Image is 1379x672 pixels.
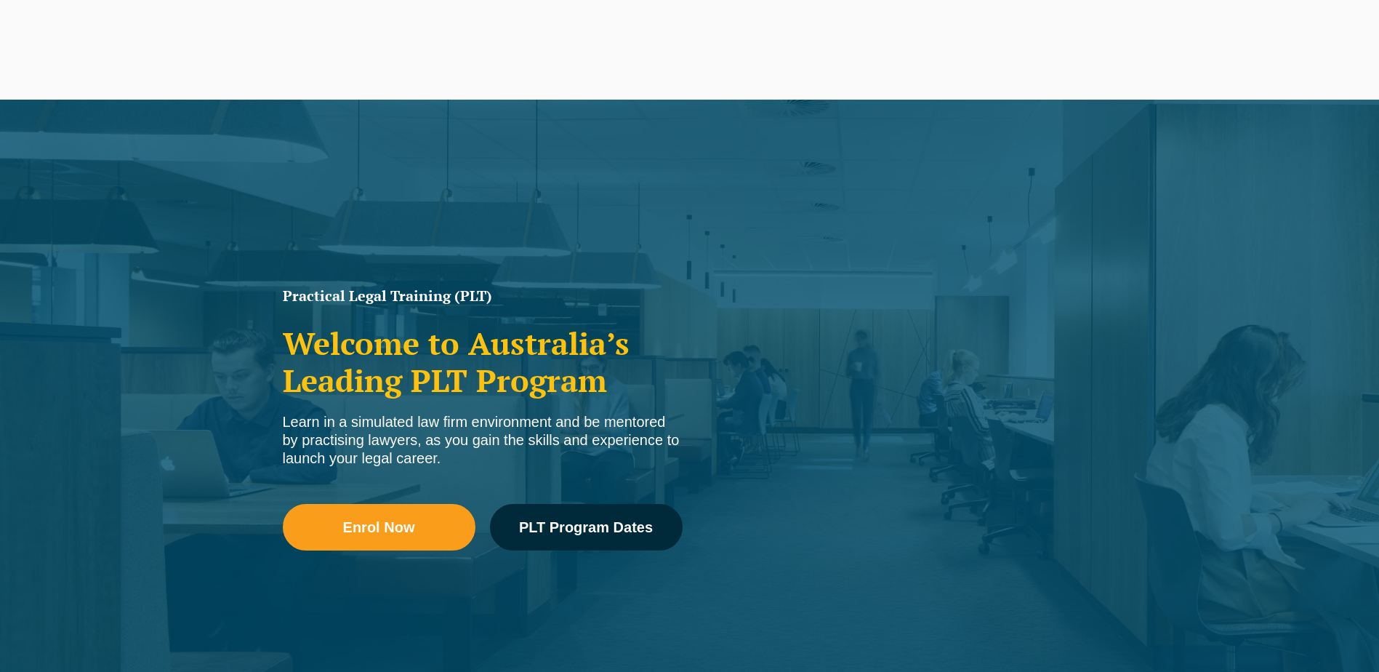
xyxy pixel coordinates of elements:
div: Learn in a simulated law firm environment and be mentored by practising lawyers, as you gain the ... [283,413,683,468]
span: PLT Program Dates [519,520,653,535]
h1: Practical Legal Training (PLT) [283,289,683,303]
a: PLT Program Dates [490,504,683,551]
a: Enrol Now [283,504,475,551]
h2: Welcome to Australia’s Leading PLT Program [283,325,683,399]
span: Enrol Now [343,520,415,535]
